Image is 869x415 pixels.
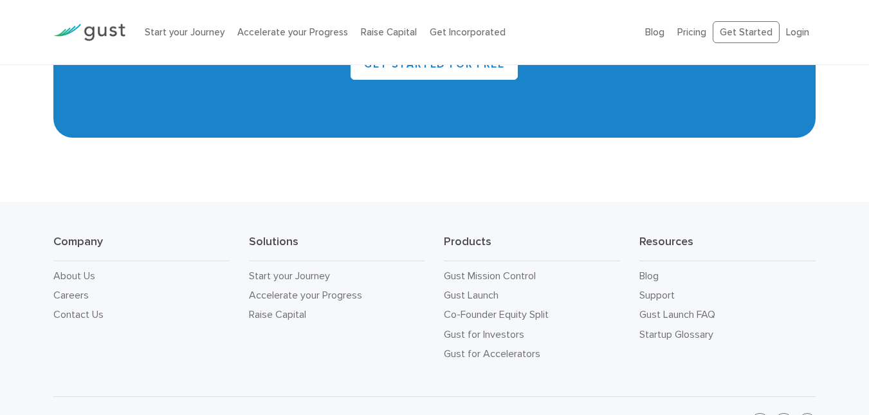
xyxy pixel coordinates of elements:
h3: Solutions [249,234,425,261]
a: Gust for Accelerators [444,347,540,360]
a: Get Incorporated [430,26,506,38]
a: Blog [639,270,659,282]
a: Gust Mission Control [444,270,536,282]
a: Pricing [677,26,706,38]
a: Blog [645,26,664,38]
h3: Company [53,234,230,261]
a: Careers [53,289,89,301]
a: Raise Capital [249,308,306,320]
a: Gust for Investors [444,328,524,340]
a: Get Started [713,21,780,44]
a: Accelerate your Progress [237,26,348,38]
a: Raise Capital [361,26,417,38]
a: Start your Journey [145,26,224,38]
h3: Products [444,234,620,261]
a: Contact Us [53,308,104,320]
a: Login [786,26,809,38]
a: About Us [53,270,95,282]
a: Start your Journey [249,270,330,282]
img: Gust Logo [53,24,125,41]
a: Startup Glossary [639,328,713,340]
a: Support [639,289,675,301]
a: Co-Founder Equity Split [444,308,549,320]
h3: Resources [639,234,816,261]
a: Gust Launch [444,289,499,301]
a: Gust Launch FAQ [639,308,715,320]
a: Accelerate your Progress [249,289,362,301]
